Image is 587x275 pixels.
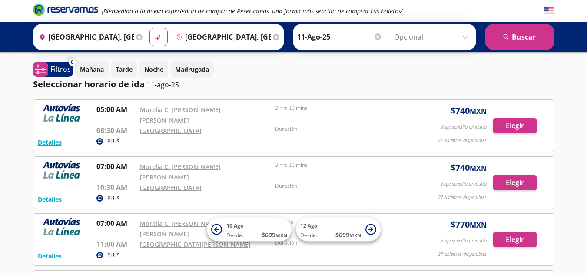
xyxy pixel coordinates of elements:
small: MXN [349,232,361,239]
p: Noche [144,65,163,74]
p: Mañana [80,65,104,74]
button: Elegir [493,232,537,247]
button: Madrugada [170,61,214,78]
p: Duración [275,182,406,190]
span: Desde: [226,232,243,239]
input: Buscar Destino [172,26,271,48]
p: PLUS [107,195,120,202]
button: Detalles [38,195,62,204]
button: Detalles [38,138,62,147]
button: Detalles [38,252,62,261]
p: Duración [275,125,406,133]
button: Buscar [485,24,554,50]
p: Tarde [116,65,133,74]
p: 22 asientos disponibles [438,137,487,144]
input: Opcional [394,26,472,48]
img: RESERVAMOS [38,104,86,122]
p: Viaje sencillo p/adulto [441,180,487,188]
a: Morelia C. [PERSON_NAME] [PERSON_NAME] [140,106,221,124]
p: Viaje sencillo p/adulto [441,237,487,245]
p: 05:00 AM [96,104,136,115]
p: Viaje sencillo p/adulto [441,123,487,131]
p: 27 asientos disponibles [438,194,487,201]
p: 3 hrs 30 mins [275,104,406,112]
p: 27 asientos disponibles [438,251,487,258]
p: Filtros [50,64,71,74]
button: Tarde [111,61,137,78]
p: PLUS [107,138,120,146]
button: 0Filtros [33,62,73,77]
button: English [544,6,554,17]
img: RESERVAMOS [38,161,86,179]
button: Elegir [493,118,537,133]
small: MXN [470,106,487,116]
a: Morelia C. [PERSON_NAME] [PERSON_NAME] [140,162,221,181]
p: 07:00 AM [96,161,136,172]
p: Seleccionar horario de ida [33,78,145,91]
button: Noche [139,61,168,78]
p: Madrugada [175,65,209,74]
p: PLUS [107,252,120,259]
p: Duración [275,239,406,247]
small: MXN [470,220,487,230]
a: Brand Logo [33,3,98,19]
a: [GEOGRAPHIC_DATA][PERSON_NAME] [140,240,251,248]
a: [GEOGRAPHIC_DATA] [140,126,202,135]
a: [GEOGRAPHIC_DATA] [140,183,202,192]
button: 12 AgoDesde:$699MXN [296,218,381,242]
p: 3 hrs 30 mins [275,161,406,169]
span: $ 699 [262,230,287,239]
span: 12 Ago [300,222,317,229]
button: Mañana [75,61,109,78]
small: MXN [275,232,287,239]
p: 07:00 AM [96,218,136,229]
small: MXN [470,163,487,173]
p: 10:30 AM [96,182,136,192]
span: 10 Ago [226,222,243,229]
span: $ 699 [335,230,361,239]
em: ¡Bienvenido a la nueva experiencia de compra de Reservamos, una forma más sencilla de comprar tus... [102,7,403,15]
p: 11-ago-25 [147,80,179,90]
button: Elegir [493,175,537,190]
input: Elegir Fecha [297,26,382,48]
a: Morelia C. [PERSON_NAME] [PERSON_NAME] [140,219,221,238]
span: $ 740 [451,104,487,117]
input: Buscar Origen [36,26,134,48]
i: Brand Logo [33,3,98,16]
span: Desde: [300,232,317,239]
span: $ 770 [451,218,487,231]
p: 11:00 AM [96,239,136,249]
span: 0 [71,59,73,66]
img: RESERVAMOS [38,218,86,235]
span: $ 740 [451,161,487,174]
p: 08:30 AM [96,125,136,136]
button: 10 AgoDesde:$699MXN [207,218,292,242]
